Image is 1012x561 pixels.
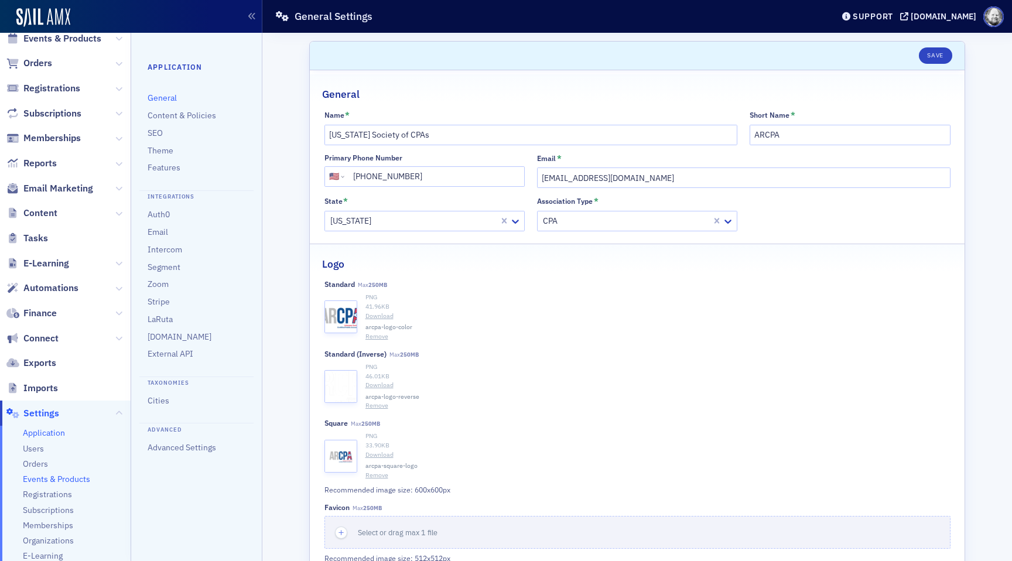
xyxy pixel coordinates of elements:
[365,302,951,312] div: 41.96 KB
[911,11,976,22] div: [DOMAIN_NAME]
[23,474,90,485] span: Events & Products
[23,505,74,516] a: Subscriptions
[23,107,81,120] span: Subscriptions
[363,504,382,512] span: 250MB
[23,489,72,500] a: Registrations
[148,331,211,342] a: [DOMAIN_NAME]
[148,442,216,453] a: Advanced Settings
[23,459,48,470] span: Orders
[23,282,78,295] span: Automations
[365,362,951,372] div: PNG
[791,110,795,121] abbr: This field is required
[6,257,69,270] a: E-Learning
[400,351,419,358] span: 250MB
[6,107,81,120] a: Subscriptions
[23,257,69,270] span: E-Learning
[6,182,93,195] a: Email Marketing
[148,262,180,272] a: Segment
[6,357,56,370] a: Exports
[23,232,48,245] span: Tasks
[365,432,951,441] div: PNG
[365,401,388,411] button: Remove
[23,57,52,70] span: Orders
[23,307,57,320] span: Finance
[389,351,419,358] span: Max
[343,196,348,207] abbr: This field is required
[148,61,245,72] h4: Application
[23,520,73,531] a: Memberships
[365,461,418,471] span: arcpa-square-logo
[324,197,343,206] div: State
[148,348,193,359] a: External API
[23,535,74,546] a: Organizations
[358,528,437,537] span: Select or drag max 1 file
[365,332,388,341] button: Remove
[148,162,180,173] a: Features
[23,182,93,195] span: Email Marketing
[351,420,380,427] span: Max
[6,307,57,320] a: Finance
[365,293,951,302] div: PNG
[148,110,216,121] a: Content & Policies
[365,392,419,402] span: arcpa-logo-reverse
[324,419,348,427] div: Square
[324,280,355,289] div: Standard
[324,350,387,358] div: Standard (Inverse)
[16,8,70,27] img: SailAMX
[23,427,65,439] a: Application
[365,312,951,321] a: Download
[295,9,372,23] h1: General Settings
[900,12,980,20] button: [DOMAIN_NAME]
[23,82,80,95] span: Registrations
[139,190,254,201] h4: Integrations
[365,471,388,480] button: Remove
[148,145,173,156] a: Theme
[365,372,951,381] div: 46.01 KB
[148,395,169,406] a: Cities
[139,423,254,434] h4: Advanced
[365,441,951,450] div: 33.90 KB
[324,153,402,162] div: Primary Phone Number
[324,484,718,495] div: Recommended image size: 600x600px
[324,111,344,119] div: Name
[353,504,382,512] span: Max
[365,450,951,460] a: Download
[368,281,387,289] span: 250MB
[148,128,163,138] a: SEO
[358,281,387,289] span: Max
[23,382,58,395] span: Imports
[365,323,412,332] span: arcpa-logo-color
[324,503,350,512] div: Favicon
[6,332,59,345] a: Connect
[594,196,599,207] abbr: This field is required
[537,197,593,206] div: Association Type
[148,244,182,255] a: Intercom
[6,207,57,220] a: Content
[537,154,556,163] div: Email
[324,516,951,549] button: Select or drag max 1 file
[365,381,951,390] a: Download
[919,47,952,64] button: Save
[322,87,360,102] h2: General
[853,11,893,22] div: Support
[23,207,57,220] span: Content
[148,93,177,103] a: General
[23,443,44,454] a: Users
[750,111,789,119] div: Short Name
[148,209,170,220] a: Auth0
[6,382,58,395] a: Imports
[148,296,170,307] a: Stripe
[6,282,78,295] a: Automations
[557,153,562,164] abbr: This field is required
[23,132,81,145] span: Memberships
[6,32,101,45] a: Events & Products
[148,227,168,237] a: Email
[6,157,57,170] a: Reports
[23,407,59,420] span: Settings
[23,332,59,345] span: Connect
